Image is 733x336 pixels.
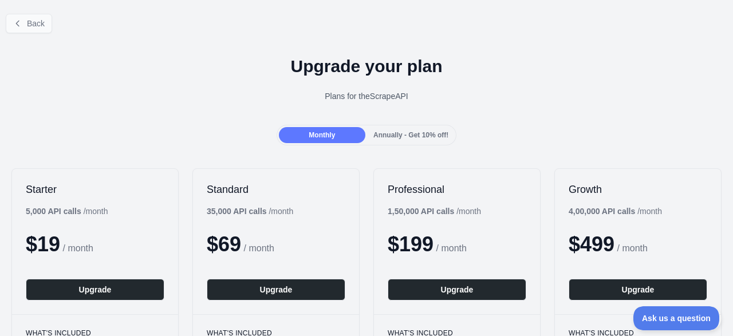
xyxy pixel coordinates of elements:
span: $ 199 [388,232,434,256]
iframe: Toggle Customer Support [633,306,722,330]
b: 35,000 API calls [207,207,267,216]
h2: Standard [207,183,345,196]
div: / month [388,205,481,217]
span: $ 499 [569,232,614,256]
b: 1,50,000 API calls [388,207,454,216]
h2: Growth [569,183,707,196]
h2: Professional [388,183,526,196]
div: / month [569,205,662,217]
b: 4,00,000 API calls [569,207,635,216]
div: / month [207,205,293,217]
